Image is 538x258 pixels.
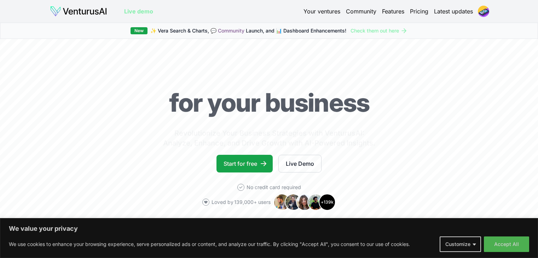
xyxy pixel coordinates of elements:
[278,155,322,172] a: Live Demo
[410,7,428,16] a: Pricing
[285,194,302,211] img: Avatar 2
[9,224,529,233] p: We value your privacy
[484,236,529,252] button: Accept All
[382,7,404,16] a: Features
[434,7,473,16] a: Latest updates
[296,194,313,211] img: Avatar 3
[351,27,407,34] a: Check them out here
[307,194,324,211] img: Avatar 4
[150,27,346,34] span: ✨ Vera Search & Charts, 💬 Launch, and 📊 Dashboard Enhancements!
[218,28,244,34] a: Community
[50,6,107,17] img: logo
[131,27,147,34] div: New
[303,7,340,16] a: Your ventures
[273,194,290,211] img: Avatar 1
[346,7,376,16] a: Community
[216,155,273,172] a: Start for free
[440,236,481,252] button: Customize
[9,240,410,248] p: We use cookies to enhance your browsing experience, serve personalized ads or content, and analyz...
[124,7,153,16] a: Live demo
[478,6,489,17] img: ACg8ocIYLm2jYm1DZeTwXnQ8qodsIxuysH5_Kgt1qSC1to1HjRbdKZ87dg=s96-c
